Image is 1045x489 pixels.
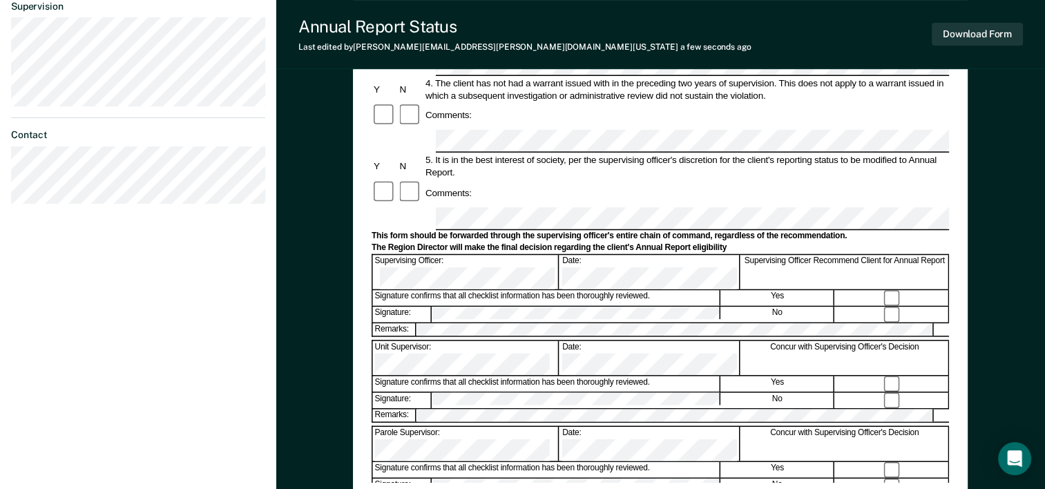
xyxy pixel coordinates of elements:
[741,256,949,289] div: Supervising Officer Recommend Client for Annual Report
[372,83,397,95] div: Y
[372,231,949,242] div: This form should be forwarded through the supervising officer's entire chain of command, regardle...
[373,427,559,461] div: Parole Supervisor:
[372,160,397,173] div: Y
[373,393,432,408] div: Signature:
[423,154,949,179] div: 5. It is in the best interest of society, per the supervising officer's discretion for the client...
[741,341,949,375] div: Concur with Supervising Officer's Decision
[373,256,559,289] div: Supervising Officer:
[373,291,720,306] div: Signature confirms that all checklist information has been thoroughly reviewed.
[373,341,559,375] div: Unit Supervisor:
[932,23,1023,46] button: Download Form
[372,242,949,253] div: The Region Director will make the final decision regarding the client's Annual Report eligibility
[298,17,751,37] div: Annual Report Status
[560,341,740,375] div: Date:
[721,376,834,392] div: Yes
[741,427,949,461] div: Concur with Supervising Officer's Decision
[373,323,417,336] div: Remarks:
[373,307,432,322] div: Signature:
[560,427,740,461] div: Date:
[398,160,423,173] div: N
[298,42,751,52] div: Last edited by [PERSON_NAME][EMAIL_ADDRESS][PERSON_NAME][DOMAIN_NAME][US_STATE]
[560,256,740,289] div: Date:
[423,77,949,102] div: 4. The client has not had a warrant issued with in the preceding two years of supervision. This d...
[373,376,720,392] div: Signature confirms that all checklist information has been thoroughly reviewed.
[11,1,265,12] dt: Supervision
[398,83,423,95] div: N
[373,410,417,422] div: Remarks:
[721,307,834,322] div: No
[721,393,834,408] div: No
[11,129,265,141] dt: Contact
[423,109,474,122] div: Comments:
[423,186,474,199] div: Comments:
[998,442,1031,475] div: Open Intercom Messenger
[680,42,751,52] span: a few seconds ago
[721,291,834,306] div: Yes
[721,462,834,477] div: Yes
[373,462,720,477] div: Signature confirms that all checklist information has been thoroughly reviewed.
